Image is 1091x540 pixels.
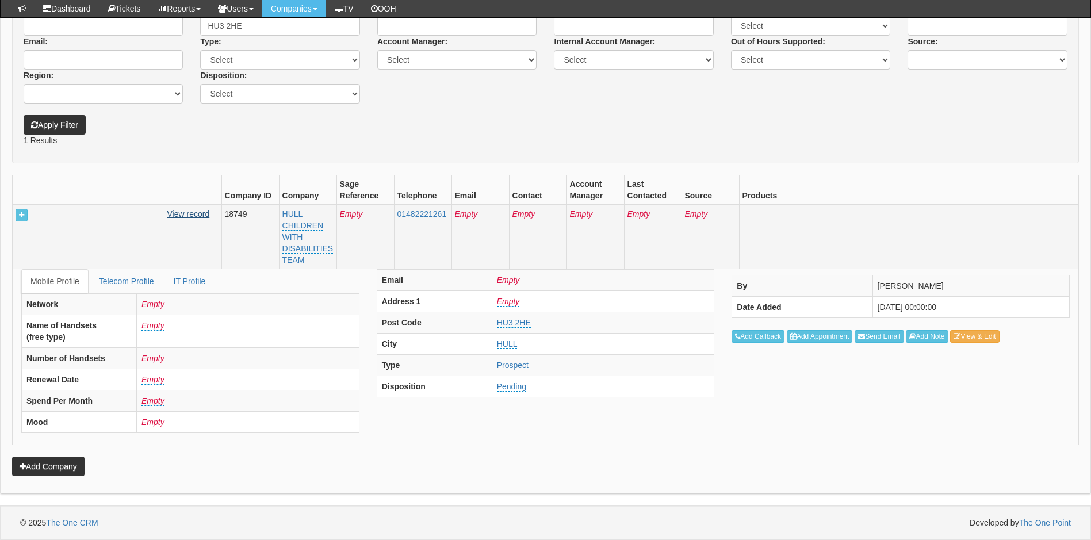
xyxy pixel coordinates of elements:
th: Last Contacted [624,175,682,205]
span: © 2025 [20,518,98,527]
td: [PERSON_NAME] [872,275,1069,297]
a: Empty [627,209,650,219]
label: Type: [200,36,221,47]
th: City [377,334,492,355]
th: Name of Handsets (free type) [22,315,137,348]
a: View record [167,209,210,219]
a: HULL [497,339,518,349]
th: Email [451,175,509,205]
label: Source: [908,36,937,47]
a: Prospect [497,361,529,370]
a: Empty [512,209,535,219]
th: Sage Reference [336,175,394,205]
label: Internal Account Manager: [554,36,655,47]
a: HU3 2HE [497,318,531,328]
a: HULL CHILDREN WITH DISABILITIES TEAM [282,209,334,265]
a: Add Note [906,330,948,343]
a: Send Email [855,330,904,343]
th: Account Manager [566,175,624,205]
a: Empty [497,275,520,285]
a: Empty [455,209,478,219]
th: Contact [509,175,566,205]
a: Empty [141,321,164,331]
td: 18749 [221,205,279,269]
button: Apply Filter [24,115,86,135]
p: 1 Results [24,135,1067,146]
th: Address 1 [377,291,492,312]
a: Empty [685,209,708,219]
th: Products [739,175,1078,205]
a: Telecom Profile [90,269,163,293]
a: Mobile Profile [21,269,89,293]
th: Number of Handsets [22,348,137,369]
th: Network [22,294,137,315]
th: By [732,275,872,297]
label: Account Manager: [377,36,447,47]
a: Empty [340,209,363,219]
a: Empty [141,375,164,385]
th: Renewal Date [22,369,137,390]
th: Date Added [732,297,872,318]
a: Add Callback [732,330,784,343]
th: Company [279,175,336,205]
a: IT Profile [164,269,215,293]
a: Add Company [12,457,85,476]
a: Empty [141,396,164,406]
th: Spend Per Month [22,390,137,412]
th: Email [377,270,492,291]
a: 01482221261 [397,209,447,219]
th: Company ID [221,175,279,205]
th: Type [377,355,492,376]
a: The One Point [1019,518,1071,527]
a: Empty [570,209,593,219]
a: Empty [141,354,164,363]
th: Post Code [377,312,492,334]
a: Empty [497,297,520,307]
th: Disposition [377,376,492,397]
label: Out of Hours Supported: [731,36,825,47]
th: Source [682,175,739,205]
th: Telephone [394,175,451,205]
label: Email: [24,36,48,47]
th: Mood [22,412,137,433]
label: Disposition: [200,70,247,81]
a: Empty [141,300,164,309]
a: The One CRM [46,518,98,527]
a: Pending [497,382,526,392]
span: Developed by [970,517,1071,528]
a: View & Edit [950,330,999,343]
a: Empty [141,418,164,427]
td: [DATE] 00:00:00 [872,297,1069,318]
label: Region: [24,70,53,81]
a: Add Appointment [787,330,852,343]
